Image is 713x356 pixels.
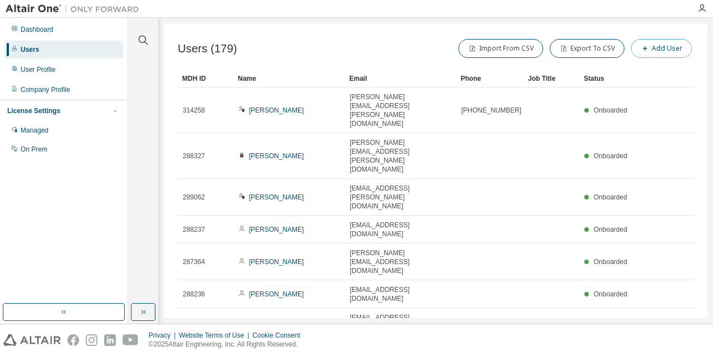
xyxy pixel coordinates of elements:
span: [EMAIL_ADDRESS][PERSON_NAME][DOMAIN_NAME] [350,184,451,211]
div: Dashboard [21,25,53,34]
div: Job Title [528,70,575,87]
button: Import From CSV [458,39,543,58]
span: [EMAIL_ADDRESS][DOMAIN_NAME] [350,313,451,331]
span: [PERSON_NAME][EMAIL_ADDRESS][DOMAIN_NAME] [350,248,451,275]
a: [PERSON_NAME] [249,152,304,160]
img: linkedin.svg [104,334,116,346]
div: Users [21,45,39,54]
img: Altair One [6,3,145,14]
div: User Profile [21,65,56,74]
span: 288237 [183,225,205,234]
img: instagram.svg [86,334,97,346]
div: Cookie Consent [252,331,306,340]
span: [EMAIL_ADDRESS][DOMAIN_NAME] [350,221,451,238]
div: Website Terms of Use [179,331,252,340]
span: Onboarded [594,258,627,266]
a: [PERSON_NAME] [249,258,304,266]
a: [PERSON_NAME] [249,193,304,201]
div: Privacy [149,331,179,340]
button: Export To CSV [550,39,624,58]
span: Onboarded [594,226,627,233]
a: [PERSON_NAME] [249,226,304,233]
button: Add User [631,39,692,58]
span: 288327 [183,152,205,160]
span: [EMAIL_ADDRESS][DOMAIN_NAME] [350,285,451,303]
div: License Settings [7,106,60,115]
span: [PERSON_NAME][EMAIL_ADDRESS][PERSON_NAME][DOMAIN_NAME] [350,138,451,174]
span: 288236 [183,290,205,299]
span: Users (179) [178,42,237,55]
div: Company Profile [21,85,70,94]
a: [PERSON_NAME] [249,106,304,114]
div: Managed [21,126,48,135]
img: altair_logo.svg [3,334,61,346]
div: Phone [461,70,519,87]
div: On Prem [21,145,47,154]
div: Name [238,70,340,87]
span: Onboarded [594,193,627,201]
span: Onboarded [594,106,627,114]
img: facebook.svg [67,334,79,346]
p: © 2025 Altair Engineering, Inc. All Rights Reserved. [149,340,307,349]
div: MDH ID [182,70,229,87]
span: 314258 [183,106,205,115]
div: Email [349,70,452,87]
span: Onboarded [594,152,627,160]
span: [PERSON_NAME][EMAIL_ADDRESS][PERSON_NAME][DOMAIN_NAME] [350,92,451,128]
span: [PHONE_NUMBER] [461,106,521,115]
span: 287364 [183,257,205,266]
span: Onboarded [594,290,627,298]
img: youtube.svg [123,334,139,346]
span: 289062 [183,193,205,202]
div: Status [584,70,631,87]
span: 289213 [183,318,205,326]
a: [PERSON_NAME] [249,290,304,298]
